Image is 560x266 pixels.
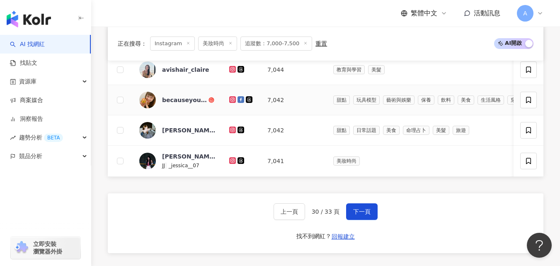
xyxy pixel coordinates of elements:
span: 繁體中文 [411,9,437,18]
span: 下一頁 [353,208,371,215]
span: 甜點 [333,95,350,105]
span: 旅遊 [453,126,469,135]
span: 美妝時尚 [333,156,360,166]
span: 美食 [383,126,400,135]
span: 生活風格 [478,95,504,105]
img: KOL Avatar [139,61,156,78]
a: chrome extension立即安裝 瀏覽器外掛 [11,237,80,259]
span: A [523,9,527,18]
span: 日常話題 [353,126,380,135]
div: 重置 [315,40,327,47]
td: 7,042 [261,85,327,115]
div: [PERSON_NAME] [162,152,216,161]
img: KOL Avatar [139,153,156,169]
button: 回報建立 [331,230,355,243]
div: avishair_claire [162,66,209,74]
span: 藝術與娛樂 [383,95,415,105]
span: 正在搜尋 ： [118,40,147,47]
a: 洞察報告 [10,115,43,123]
span: 美食 [458,95,474,105]
span: 美妝時尚 [198,37,237,51]
span: 追蹤數：7,000-7,500 [240,37,312,51]
img: KOL Avatar [139,122,156,139]
a: KOL Avataravishair_claire [139,61,216,78]
span: 甜點 [333,126,350,135]
button: 上一頁 [274,203,305,220]
span: 穿搭 [507,95,524,105]
a: searchAI 找網紅 [10,40,45,49]
img: KOL Avatar [139,92,156,108]
iframe: Help Scout Beacon - Open [527,233,552,258]
td: 7,041 [261,146,327,177]
span: 30 / 33 頁 [312,208,340,215]
span: 競品分析 [19,147,42,166]
span: 趨勢分析 [19,128,63,147]
span: 飲料 [438,95,454,105]
a: 商案媒合 [10,96,43,105]
td: 7,044 [261,55,327,85]
span: 保養 [418,95,434,105]
span: 玩具模型 [353,95,380,105]
div: 找不到網紅？ [296,232,331,241]
a: 找貼文 [10,59,37,67]
span: 立即安裝 瀏覽器外掛 [33,240,62,255]
div: becauseyou520520 [162,96,207,104]
span: rise [10,135,16,141]
span: Instagram [150,37,195,51]
span: JJ [162,163,165,168]
span: _jessica__07 [169,163,199,168]
span: 活動訊息 [474,9,500,17]
a: KOL Avatar[PERSON_NAME]JJ|_jessica__07 [139,152,216,170]
span: 上一頁 [281,208,298,215]
span: | [165,162,169,168]
span: 資源庫 [19,72,36,91]
td: 7,042 [261,115,327,146]
button: 下一頁 [346,203,378,220]
a: KOL Avatar[PERSON_NAME] [139,122,216,139]
img: chrome extension [13,241,29,254]
div: [PERSON_NAME] [162,126,216,134]
span: 美髮 [368,65,385,74]
a: KOL Avatarbecauseyou520520 [139,92,216,108]
span: 回報建立 [332,233,355,240]
span: 教育與學習 [333,65,365,74]
img: logo [7,11,51,27]
div: BETA [44,134,63,142]
span: 美髮 [433,126,449,135]
span: 命理占卜 [403,126,429,135]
